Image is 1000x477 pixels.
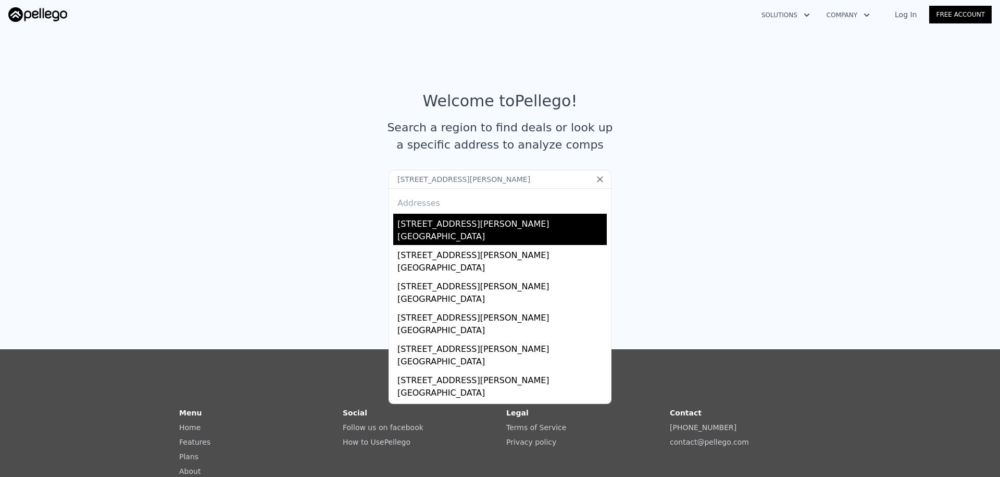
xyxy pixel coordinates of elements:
div: [STREET_ADDRESS][PERSON_NAME] [397,276,607,293]
img: Pellego [8,7,67,22]
a: Log In [882,9,929,20]
div: [GEOGRAPHIC_DATA] [397,356,607,370]
div: [STREET_ADDRESS][PERSON_NAME] [397,308,607,324]
div: [GEOGRAPHIC_DATA] [397,262,607,276]
a: Features [179,438,210,446]
div: [GEOGRAPHIC_DATA] [397,230,607,245]
div: [STREET_ADDRESS][PERSON_NAME] [397,370,607,387]
a: Home [179,423,201,432]
div: Welcome to Pellego ! [423,92,578,111]
div: [STREET_ADDRESS][PERSON_NAME] [397,339,607,356]
button: Solutions [753,6,818,25]
a: [PHONE_NUMBER] [670,423,736,432]
strong: Contact [670,409,702,417]
a: Plans [179,452,198,461]
a: Privacy policy [506,438,556,446]
button: Company [818,6,878,25]
div: [GEOGRAPHIC_DATA] [397,293,607,308]
div: [GEOGRAPHIC_DATA] [397,387,607,401]
a: How to UsePellego [343,438,410,446]
a: Terms of Service [506,423,566,432]
div: [GEOGRAPHIC_DATA] [397,324,607,339]
strong: Menu [179,409,202,417]
strong: Social [343,409,367,417]
a: Follow us on facebook [343,423,423,432]
a: About [179,467,201,475]
strong: Legal [506,409,529,417]
div: Addresses [393,189,607,214]
div: [STREET_ADDRESS][PERSON_NAME] [397,245,607,262]
input: Search an address or region... [389,170,611,189]
a: Free Account [929,6,992,23]
div: [STREET_ADDRESS][PERSON_NAME] [397,214,607,230]
a: contact@pellego.com [670,438,749,446]
div: [STREET_ADDRESS][PERSON_NAME] [397,401,607,418]
div: Search a region to find deals or look up a specific address to analyze comps [383,119,617,153]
